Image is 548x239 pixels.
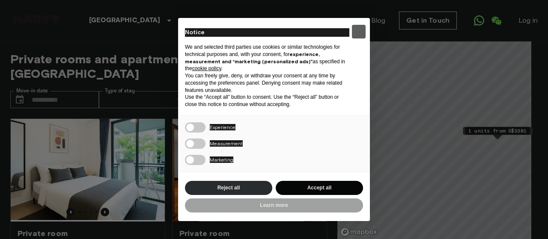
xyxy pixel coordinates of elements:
[357,27,360,37] span: ×
[352,25,366,38] button: Close this notice
[276,181,363,195] button: Accept all
[192,65,221,71] a: cookie policy
[185,72,349,94] p: You can freely give, deny, or withdraw your consent at any time by accessing the preferences pane...
[210,124,235,130] span: Experience
[185,28,349,37] h2: Notice
[210,140,243,147] span: Measurement
[210,156,233,163] span: Marketing
[185,51,320,65] strong: experience, measurement and “marketing (personalized ads)”
[185,198,363,212] button: Learn more
[185,44,349,72] p: We and selected third parties use cookies or similar technologies for technical purposes and, wit...
[185,94,349,108] p: Use the “Accept all” button to consent. Use the “Reject all” button or close this notice to conti...
[185,181,272,195] button: Reject all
